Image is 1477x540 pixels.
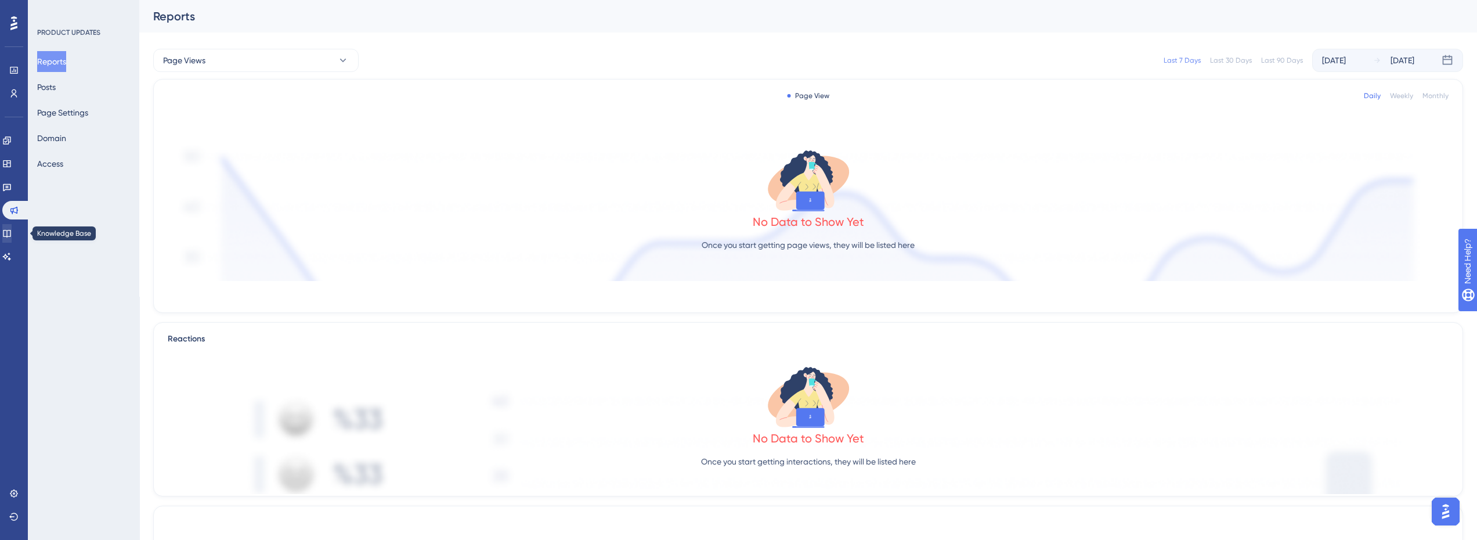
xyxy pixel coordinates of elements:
[153,49,359,72] button: Page Views
[153,8,1434,24] div: Reports
[787,91,829,100] div: Page View
[1390,91,1413,100] div: Weekly
[1210,56,1252,65] div: Last 30 Days
[37,102,88,123] button: Page Settings
[37,28,100,37] div: PRODUCT UPDATES
[163,53,205,67] span: Page Views
[701,455,916,469] p: Once you start getting interactions, they will be listed here
[753,214,864,230] div: No Data to Show Yet
[1261,56,1303,65] div: Last 90 Days
[37,128,66,149] button: Domain
[1164,56,1201,65] div: Last 7 Days
[27,3,73,17] span: Need Help?
[1391,53,1414,67] div: [DATE]
[702,238,915,252] p: Once you start getting page views, they will be listed here
[753,430,864,447] div: No Data to Show Yet
[37,77,56,98] button: Posts
[1364,91,1381,100] div: Daily
[1322,53,1346,67] div: [DATE]
[37,51,66,72] button: Reports
[37,153,63,174] button: Access
[1428,494,1463,529] iframe: UserGuiding AI Assistant Launcher
[168,332,1449,346] div: Reactions
[1422,91,1449,100] div: Monthly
